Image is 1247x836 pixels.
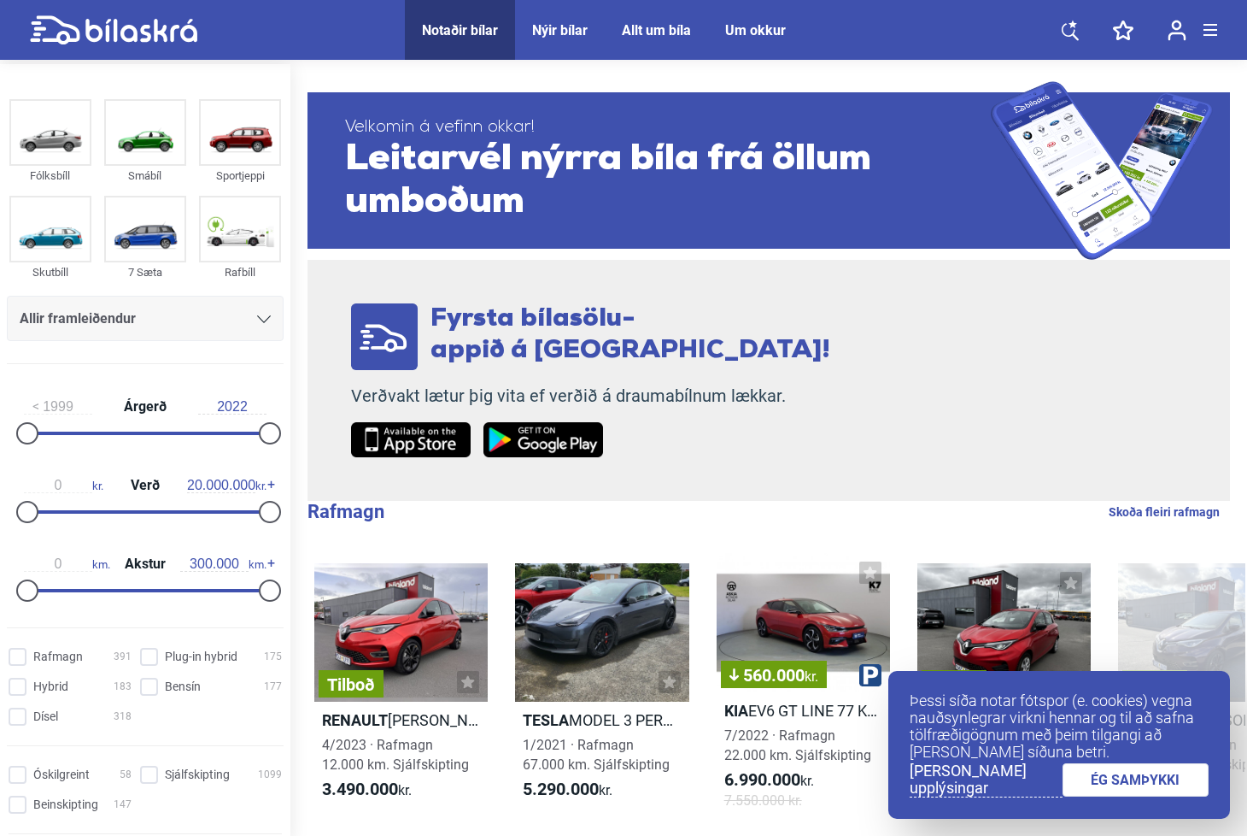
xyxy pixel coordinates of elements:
h2: [PERSON_NAME] INTENS 52KWH [314,710,488,730]
div: Skutbíll [9,262,91,282]
p: Þessi síða notar fótspor (e. cookies) vegna nauðsynlegrar virkni hennar og til að safna tölfræðig... [910,692,1209,761]
a: ÉG SAMÞYKKI [1063,763,1209,797]
b: 5.290.000 [523,779,599,799]
h2: EV6 GT LINE 77 KWH AWD [717,701,890,721]
a: [PERSON_NAME] upplýsingar [910,762,1063,798]
span: Rafmagn [33,648,83,666]
div: Sportjeppi [199,166,281,185]
span: kr. [523,780,612,800]
a: Notaðir bílar [422,22,498,38]
div: Rafbíll [199,262,281,282]
span: Beinskipting [33,796,98,814]
span: 4/2023 · Rafmagn 12.000 km. Sjálfskipting [322,737,469,773]
p: Verðvakt lætur þig vita ef verðið á draumabílnum lækkar. [351,386,830,407]
span: 7/2022 · Rafmagn 22.000 km. Sjálfskipting [724,727,871,763]
span: Árgerð [120,400,171,414]
a: Um okkur [725,22,786,38]
b: Kia [724,702,748,720]
b: Tesla [523,711,569,729]
img: user-login.svg [1168,20,1186,41]
span: Akstur [120,557,170,571]
a: 560.000kr.KiaEV6 GT LINE 77 KWH AWD7/2022 · Rafmagn22.000 km. Sjálfskipting6.990.000kr.7.550.000 kr. [717,553,890,826]
a: TilboðRenaultZOE LIFE 52KWH3/2023 · Rafmagn12.000 km. Sjálfskipting2.990.000kr. [917,553,1091,826]
b: Rafmagn [307,501,384,522]
a: Allt um bíla [622,22,691,38]
span: 318 [114,708,132,726]
span: Dísel [33,708,58,726]
span: 58 [120,766,132,784]
span: kr. [724,770,814,791]
span: 177 [264,678,282,696]
span: 147 [114,796,132,814]
span: kr. [322,780,412,800]
span: Sjálfskipting [165,766,230,784]
span: km. [24,556,110,572]
span: 560.000 [729,667,818,684]
span: Leitarvél nýrra bíla frá öllum umboðum [345,138,991,224]
span: 175 [264,648,282,666]
h2: MODEL 3 PERFORMANCE [515,710,688,730]
div: Fólksbíll [9,166,91,185]
span: 1099 [258,766,282,784]
span: kr. [24,478,103,493]
span: Tilboð [327,676,375,693]
div: 7 Sæta [104,262,186,282]
b: 6.990.000 [724,769,800,790]
span: Hybrid [33,678,68,696]
span: Fyrsta bílasölu- appið á [GEOGRAPHIC_DATA]! [430,306,830,364]
span: Plug-in hybrid [165,648,237,666]
b: Renault [322,711,388,729]
a: TeslaMODEL 3 PERFORMANCE1/2021 · Rafmagn67.000 km. Sjálfskipting5.290.000kr. [515,553,688,826]
a: Velkomin á vefinn okkar!Leitarvél nýrra bíla frá öllum umboðum [307,81,1230,260]
a: TilboðRenault[PERSON_NAME] INTENS 52KWH4/2023 · Rafmagn12.000 km. Sjálfskipting3.490.000kr. [314,553,488,826]
span: Bensín [165,678,201,696]
span: km. [180,556,266,572]
span: kr. [805,668,818,685]
span: Velkomin á vefinn okkar! [345,117,991,138]
span: 1/2021 · Rafmagn 67.000 km. Sjálfskipting [523,737,670,773]
a: Nýir bílar [532,22,588,38]
a: Skoða fleiri rafmagn [1109,501,1220,523]
span: Óskilgreint [33,766,90,784]
span: 391 [114,648,132,666]
span: Allir framleiðendur [20,307,136,331]
span: 183 [114,678,132,696]
span: Verð [126,479,164,492]
span: 7.550.000 kr. [724,791,802,810]
div: Smábíl [104,166,186,185]
b: 3.490.000 [322,779,398,799]
span: kr. [187,478,266,493]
